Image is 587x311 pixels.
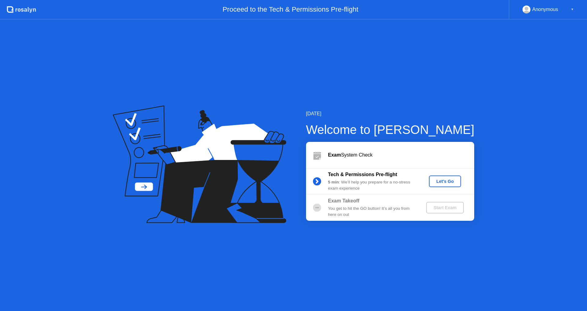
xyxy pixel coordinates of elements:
div: [DATE] [306,110,474,117]
div: You get to hit the GO button! It’s all you from here on out [328,205,416,218]
button: Let's Go [429,176,461,187]
b: Tech & Permissions Pre-flight [328,172,397,177]
div: Let's Go [431,179,459,184]
div: Welcome to [PERSON_NAME] [306,120,474,139]
div: Anonymous [532,6,558,13]
div: ▼ [571,6,574,13]
button: Start Exam [426,202,464,213]
div: : We’ll help you prepare for a no-stress exam experience [328,179,416,192]
div: System Check [328,151,474,159]
div: Start Exam [429,205,461,210]
b: 5 min [328,180,339,184]
b: Exam Takeoff [328,198,360,203]
b: Exam [328,152,341,157]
